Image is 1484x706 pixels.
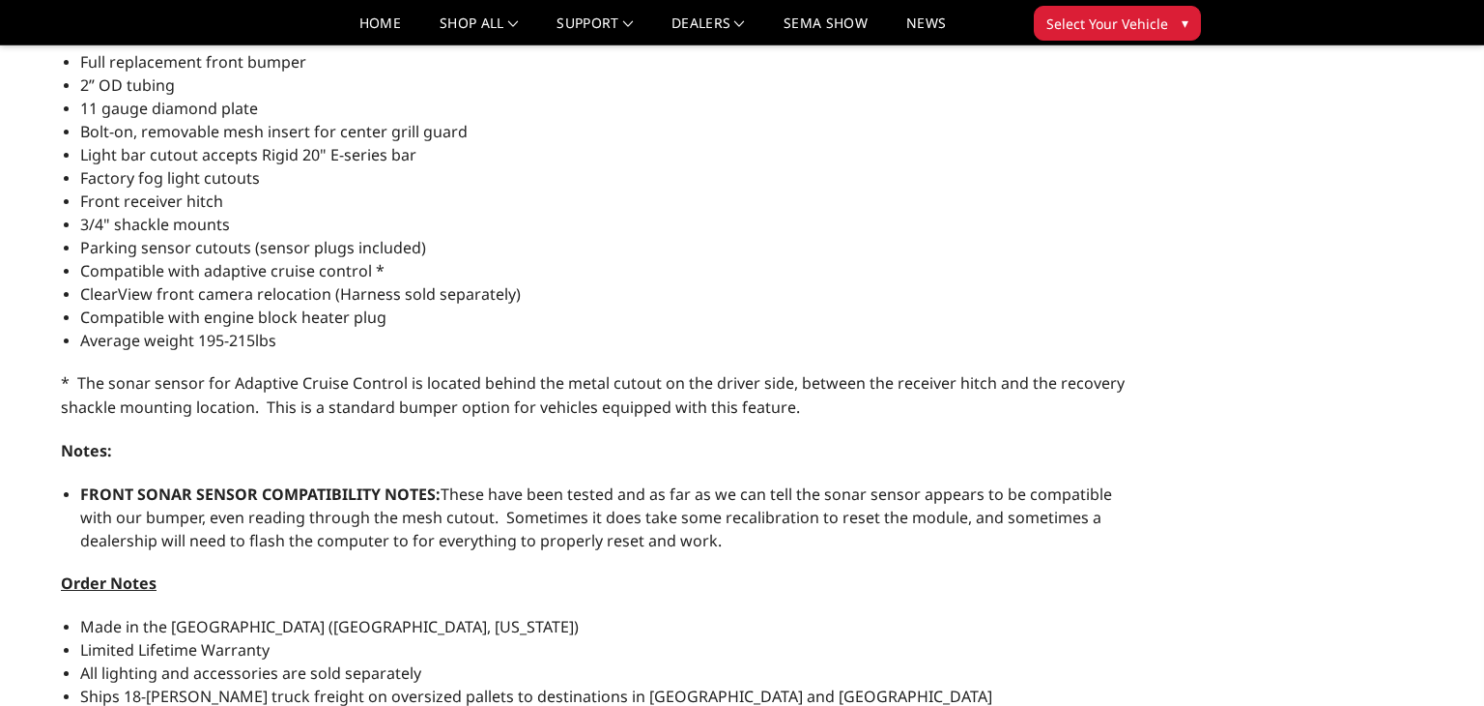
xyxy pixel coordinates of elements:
[80,144,416,165] span: Light bar cutout accepts Rigid 20" E-series bar
[80,307,386,328] span: Compatible with engine block heater plug
[61,372,1125,418] span: * The sonar sensor for Adaptive Cruise Control is located behind the metal cutout on the driver s...
[80,260,385,281] span: Compatible with adaptive cruise control *
[80,484,1112,551] span: These have been tested and as far as we can tell the sonar sensor appears to be compatible with o...
[80,662,421,684] span: All lighting and accessories are sold separately
[80,191,223,212] span: Front receiver hitch
[80,330,276,351] span: Average weight 195-215lbs
[671,16,745,44] a: Dealers
[80,74,175,96] span: 2” OD tubing
[440,16,518,44] a: shop all
[61,5,1085,49] span: Our front replacement bumper offers full grill guard protection and functional features at an aff...
[61,440,112,461] strong: Notes:
[359,16,401,44] a: Home
[80,51,306,73] span: Full replacement front bumper
[80,616,579,637] span: Made in the [GEOGRAPHIC_DATA] ([GEOGRAPHIC_DATA], [US_STATE])
[80,121,468,142] span: Bolt-on, removable mesh insert for center grill guard
[80,283,521,305] span: ClearView front camera relocation (Harness sold separately)
[80,484,441,505] strong: FRONT SONAR SENSOR COMPATIBILITY NOTES:
[1046,14,1168,34] span: Select Your Vehicle
[1034,6,1201,41] button: Select Your Vehicle
[1182,13,1188,33] span: ▾
[80,167,260,189] span: Factory fog light cutouts
[80,214,230,235] span: 3/4" shackle mounts
[61,573,157,594] strong: Order Notes
[80,237,426,258] span: Parking sensor cutouts (sensor plugs included)
[80,98,258,119] span: 11 gauge diamond plate
[556,16,633,44] a: Support
[784,16,868,44] a: SEMA Show
[80,639,270,661] span: Limited Lifetime Warranty
[906,16,946,44] a: News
